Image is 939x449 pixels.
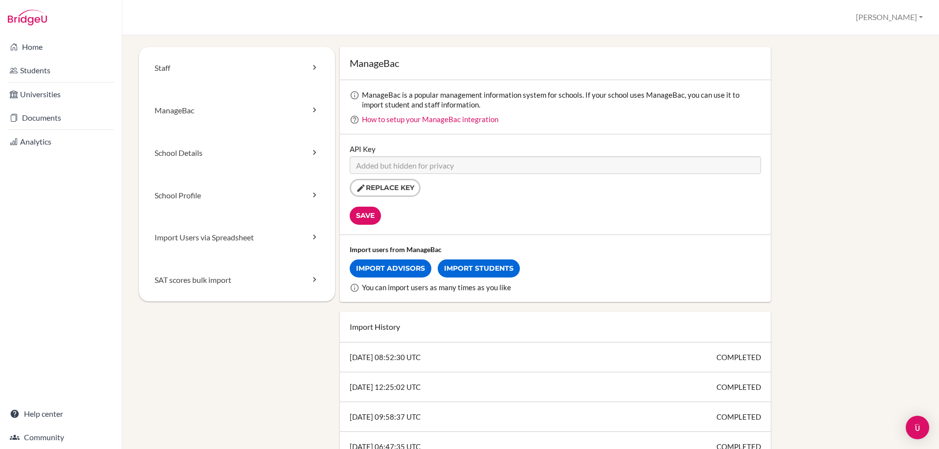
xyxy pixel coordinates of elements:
div: [DATE] 08:52:30 UTC [340,342,771,372]
h1: ManageBac [350,57,761,70]
a: SAT scores bulk import [139,259,335,301]
div: [DATE] 12:25:02 UTC [340,372,771,402]
h2: Import History [350,321,761,332]
span: COMPLETED [716,352,761,362]
a: Import Advisors [350,259,431,278]
a: Students [2,61,120,80]
div: [DATE] 09:58:37 UTC [340,402,771,432]
input: Save [350,207,381,225]
img: Bridge-U [8,10,47,25]
div: ManageBac is a popular management information system for schools. If your school uses ManageBac, ... [362,90,761,109]
div: You can import users as many times as you like [362,282,761,292]
a: Staff [139,47,335,89]
a: ManageBac [139,89,335,132]
a: Documents [2,108,120,128]
a: Import Students [438,259,520,278]
input: Added but hidden for privacy [350,156,761,174]
button: Replace key [350,179,421,197]
label: API Key [350,144,376,154]
a: Analytics [2,132,120,151]
div: Import users from ManageBac [350,245,761,255]
span: COMPLETED [716,412,761,422]
a: School Details [139,132,335,174]
button: [PERSON_NAME] [851,8,927,26]
a: Import Users via Spreadsheet [139,216,335,259]
a: Help center [2,404,120,424]
a: How to setup your ManageBac integration [362,115,498,124]
span: COMPLETED [716,382,761,392]
a: Universities [2,85,120,104]
div: Open Intercom Messenger [906,416,929,439]
a: School Profile [139,174,335,217]
a: Community [2,428,120,447]
a: Home [2,37,120,57]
